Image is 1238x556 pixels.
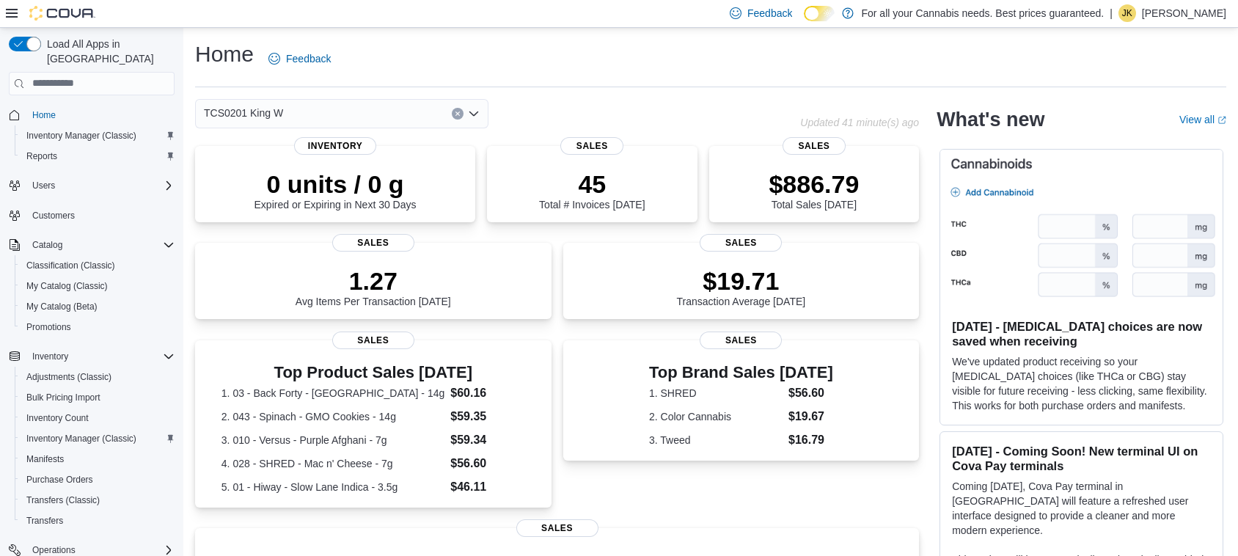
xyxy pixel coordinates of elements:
[450,384,524,402] dd: $60.16
[21,257,175,274] span: Classification (Classic)
[21,257,121,274] a: Classification (Classic)
[21,127,142,145] a: Inventory Manager (Classic)
[26,150,57,162] span: Reports
[677,266,806,296] p: $19.71
[804,6,835,21] input: Dark Mode
[539,169,645,211] div: Total # Invoices [DATE]
[21,389,175,406] span: Bulk Pricing Import
[26,106,175,124] span: Home
[26,433,136,445] span: Inventory Manager (Classic)
[26,301,98,312] span: My Catalog (Beta)
[15,146,180,167] button: Reports
[3,346,180,367] button: Inventory
[15,296,180,317] button: My Catalog (Beta)
[15,255,180,276] button: Classification (Classic)
[21,450,70,468] a: Manifests
[26,494,100,506] span: Transfers (Classic)
[21,368,117,386] a: Adjustments (Classic)
[32,210,75,222] span: Customers
[21,512,175,530] span: Transfers
[952,444,1211,473] h3: [DATE] - Coming Soon! New terminal UI on Cova Pay terminals
[21,491,175,509] span: Transfers (Classic)
[26,515,63,527] span: Transfers
[21,471,175,489] span: Purchase Orders
[649,364,833,381] h3: Top Brand Sales [DATE]
[1142,4,1226,22] p: [PERSON_NAME]
[1217,116,1226,125] svg: External link
[649,409,783,424] dt: 2. Color Cannabis
[15,387,180,408] button: Bulk Pricing Import
[783,137,846,155] span: Sales
[21,471,99,489] a: Purchase Orders
[21,298,103,315] a: My Catalog (Beta)
[21,318,77,336] a: Promotions
[450,478,524,496] dd: $46.11
[788,431,833,449] dd: $16.79
[21,430,142,447] a: Inventory Manager (Classic)
[15,469,180,490] button: Purchase Orders
[952,354,1211,413] p: We've updated product receiving so your [MEDICAL_DATA] choices (like THCa or CBG) stay visible fo...
[769,169,859,211] div: Total Sales [DATE]
[3,205,180,226] button: Customers
[41,37,175,66] span: Load All Apps in [GEOGRAPHIC_DATA]
[29,6,95,21] img: Cova
[769,169,859,199] p: $886.79
[952,319,1211,348] h3: [DATE] - [MEDICAL_DATA] choices are now saved when receiving
[788,384,833,402] dd: $56.60
[516,519,598,537] span: Sales
[32,180,55,191] span: Users
[15,367,180,387] button: Adjustments (Classic)
[1118,4,1136,22] div: Jennifer Kinzie
[254,169,417,211] div: Expired or Expiring in Next 30 Days
[15,428,180,449] button: Inventory Manager (Classic)
[747,6,792,21] span: Feedback
[26,260,115,271] span: Classification (Classic)
[26,348,175,365] span: Inventory
[15,511,180,531] button: Transfers
[263,44,337,73] a: Feedback
[952,479,1211,538] p: Coming [DATE], Cova Pay terminal in [GEOGRAPHIC_DATA] will feature a refreshed user interface des...
[800,117,919,128] p: Updated 41 minute(s) ago
[26,206,175,224] span: Customers
[450,455,524,472] dd: $56.60
[32,239,62,251] span: Catalog
[204,104,283,122] span: TCS0201 King W
[32,109,56,121] span: Home
[26,321,71,333] span: Promotions
[3,104,180,125] button: Home
[700,332,782,349] span: Sales
[221,409,444,424] dt: 2. 043 - Spinach - GMO Cookies - 14g
[26,474,93,486] span: Purchase Orders
[788,408,833,425] dd: $19.67
[21,389,106,406] a: Bulk Pricing Import
[21,277,175,295] span: My Catalog (Classic)
[649,433,783,447] dt: 3. Tweed
[21,491,106,509] a: Transfers (Classic)
[21,409,95,427] a: Inventory Count
[26,177,61,194] button: Users
[21,147,175,165] span: Reports
[294,137,376,155] span: Inventory
[677,266,806,307] div: Transaction Average [DATE]
[296,266,451,307] div: Avg Items Per Transaction [DATE]
[26,371,111,383] span: Adjustments (Classic)
[21,127,175,145] span: Inventory Manager (Classic)
[700,234,782,252] span: Sales
[21,450,175,468] span: Manifests
[450,431,524,449] dd: $59.34
[221,364,525,381] h3: Top Product Sales [DATE]
[26,280,108,292] span: My Catalog (Classic)
[15,490,180,511] button: Transfers (Classic)
[286,51,331,66] span: Feedback
[195,40,254,69] h1: Home
[21,298,175,315] span: My Catalog (Beta)
[450,408,524,425] dd: $59.35
[332,234,414,252] span: Sales
[26,130,136,142] span: Inventory Manager (Classic)
[861,4,1104,22] p: For all your Cannabis needs. Best prices guaranteed.
[221,386,444,400] dt: 1. 03 - Back Forty - [GEOGRAPHIC_DATA] - 14g
[26,453,64,465] span: Manifests
[452,108,464,120] button: Clear input
[221,480,444,494] dt: 5. 01 - Hiway - Slow Lane Indica - 3.5g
